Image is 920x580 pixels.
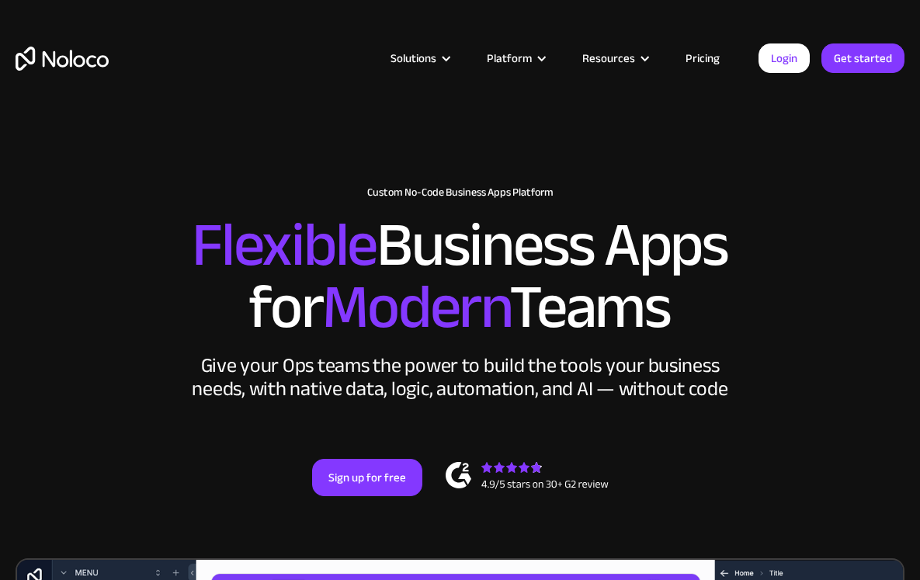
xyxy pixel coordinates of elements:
div: Resources [563,48,666,68]
div: Platform [487,48,532,68]
a: home [16,47,109,71]
a: Login [759,43,810,73]
div: Solutions [371,48,467,68]
div: Solutions [391,48,436,68]
a: Sign up for free [312,459,422,496]
a: Get started [821,43,904,73]
span: Flexible [192,187,377,303]
div: Platform [467,48,563,68]
a: Pricing [666,48,739,68]
div: Give your Ops teams the power to build the tools your business needs, with native data, logic, au... [189,354,732,401]
h2: Business Apps for Teams [16,214,904,339]
div: Resources [582,48,635,68]
h1: Custom No-Code Business Apps Platform [16,186,904,199]
span: Modern [322,249,509,365]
